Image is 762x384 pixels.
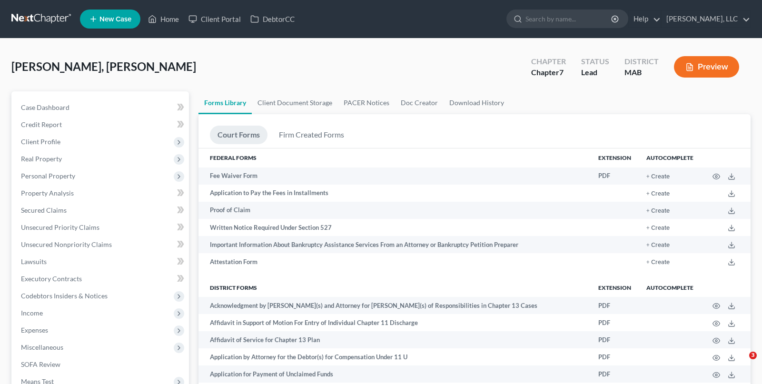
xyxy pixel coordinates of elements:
span: New Case [99,16,131,23]
td: Application for Payment of Unclaimed Funds [198,365,591,383]
span: Miscellaneous [21,343,63,351]
td: Important Information About Bankruptcy Assistance Services From an Attorney or Bankruptcy Petitio... [198,236,591,253]
span: Executory Contracts [21,275,82,283]
button: + Create [646,225,670,231]
a: SOFA Review [13,356,189,373]
a: Firm Created Forms [271,126,352,144]
a: [PERSON_NAME], LLC [662,10,750,28]
span: 3 [749,352,757,359]
div: Status [581,56,609,67]
a: Lawsuits [13,253,189,270]
a: DebtorCC [246,10,299,28]
td: Application to Pay the Fees in Installments [198,185,591,202]
a: Secured Claims [13,202,189,219]
span: Credit Report [21,120,62,128]
iframe: Intercom live chat [730,352,752,374]
span: SOFA Review [21,360,60,368]
button: + Create [646,174,670,180]
td: Application by Attorney for the Debtor(s) for Compensation Under 11 U [198,348,591,365]
a: Unsecured Priority Claims [13,219,189,236]
a: Home [143,10,184,28]
span: Expenses [21,326,48,334]
span: Case Dashboard [21,103,69,111]
a: Download History [444,91,510,114]
a: Client Portal [184,10,246,28]
button: + Create [646,242,670,248]
span: Real Property [21,155,62,163]
div: Chapter [531,67,566,78]
td: PDF [591,297,639,314]
div: Chapter [531,56,566,67]
th: Autocomplete [639,278,701,297]
th: District forms [198,278,591,297]
span: Income [21,309,43,317]
td: Fee Waiver Form [198,167,591,185]
a: PACER Notices [338,91,395,114]
span: 7 [559,68,564,77]
td: Proof of Claim [198,202,591,219]
td: PDF [591,331,639,348]
button: + Create [646,191,670,197]
span: [PERSON_NAME], [PERSON_NAME] [11,59,196,73]
a: Credit Report [13,116,189,133]
th: Federal Forms [198,148,591,167]
span: Codebtors Insiders & Notices [21,292,108,300]
span: Lawsuits [21,257,47,266]
button: + Create [646,259,670,266]
div: Lead [581,67,609,78]
a: Forms Library [198,91,252,114]
a: Help [629,10,661,28]
th: Extension [591,148,639,167]
a: Client Document Storage [252,91,338,114]
th: Extension [591,278,639,297]
a: Doc Creator [395,91,444,114]
button: Preview [674,56,739,78]
a: Case Dashboard [13,99,189,116]
td: Written Notice Required Under Section 527 [198,219,591,236]
span: Personal Property [21,172,75,180]
a: Executory Contracts [13,270,189,287]
a: Property Analysis [13,185,189,202]
span: Unsecured Priority Claims [21,223,99,231]
span: Unsecured Nonpriority Claims [21,240,112,248]
div: MAB [624,67,659,78]
div: PDF [598,171,631,180]
td: Affidavit of Service for Chapter 13 Plan [198,331,591,348]
input: Search by name... [525,10,613,28]
span: Property Analysis [21,189,74,197]
td: Affidavit in Support of Motion For Entry of Individual Chapter 11 Discharge [198,314,591,331]
div: District [624,56,659,67]
button: + Create [646,208,670,214]
td: Attestation Form [198,253,591,270]
th: Autocomplete [639,148,701,167]
span: Secured Claims [21,206,67,214]
span: Client Profile [21,138,60,146]
a: Unsecured Nonpriority Claims [13,236,189,253]
td: Acknowledgment by [PERSON_NAME](s) and Attorney for [PERSON_NAME](s) of Responsibilities in Chapt... [198,297,591,314]
td: PDF [591,314,639,331]
td: PDF [591,348,639,365]
a: Court Forms [210,126,267,144]
td: PDF [591,365,639,383]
